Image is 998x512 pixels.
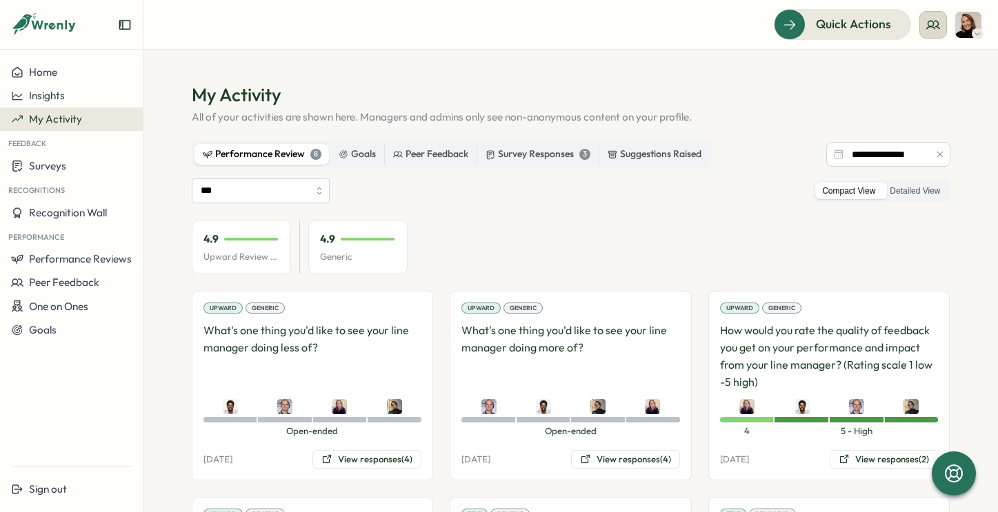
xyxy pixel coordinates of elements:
[762,303,801,314] div: Generic
[312,450,421,469] button: View responses(4)
[320,251,396,263] p: Generic
[29,276,99,289] span: Peer Feedback
[739,399,755,414] img: Anna Kuhler
[883,183,947,200] label: Detailed View
[29,300,88,313] span: One on Ones
[830,450,938,469] button: View responses(2)
[571,450,680,469] button: View responses(4)
[29,65,57,79] span: Home
[536,399,551,414] img: Hantz Leger
[955,12,981,38] img: Hannah Dempster
[332,399,347,414] img: Anna Kuhler
[192,83,950,107] h1: My Activity
[816,15,891,33] span: Quick Actions
[203,251,279,263] p: Upward Review Avg
[29,159,66,172] span: Surveys
[118,18,132,32] button: Expand sidebar
[277,399,292,414] img: Max Shuter
[29,89,65,102] span: Insights
[203,147,321,162] div: Performance Review
[29,112,82,125] span: My Activity
[246,303,285,314] div: Generic
[608,147,701,162] div: Suggestions Raised
[590,399,606,414] img: Sophia Whitham
[387,399,402,414] img: Sophia Whitham
[339,147,376,162] div: Goals
[486,147,590,162] div: Survey Responses
[203,322,422,390] p: What's one thing you'd like to see your line manager doing less of?
[393,147,468,162] div: Peer Feedback
[203,425,422,438] span: Open-ended
[775,425,938,438] span: 5 - High
[310,149,321,160] div: 8
[461,303,501,314] div: Upward
[849,399,864,414] img: Max Shuter
[29,323,57,336] span: Goals
[904,399,919,414] img: Sophia Whitham
[720,425,775,438] span: 4
[461,425,680,438] span: Open-ended
[720,322,939,390] p: How would you rate the quality of feedback you get on your performance and impact from your line ...
[203,303,243,314] div: Upward
[192,110,950,125] p: All of your activities are shown here. Managers and admins only see non-anonymous content on your...
[795,399,810,414] img: Hantz Leger
[645,399,660,414] img: Anna Kuhler
[203,232,219,247] p: 4.9
[320,232,335,247] p: 4.9
[223,399,238,414] img: Hantz Leger
[29,252,132,265] span: Performance Reviews
[203,453,232,466] p: [DATE]
[461,322,680,390] p: What's one thing you'd like to see your line manager doing more of?
[720,303,759,314] div: Upward
[579,149,590,160] div: 3
[815,183,882,200] label: Compact View
[720,453,749,466] p: [DATE]
[461,453,490,466] p: [DATE]
[29,482,67,495] span: Sign out
[503,303,543,314] div: Generic
[774,9,911,39] button: Quick Actions
[481,399,497,414] img: Max Shuter
[29,206,107,219] span: Recognition Wall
